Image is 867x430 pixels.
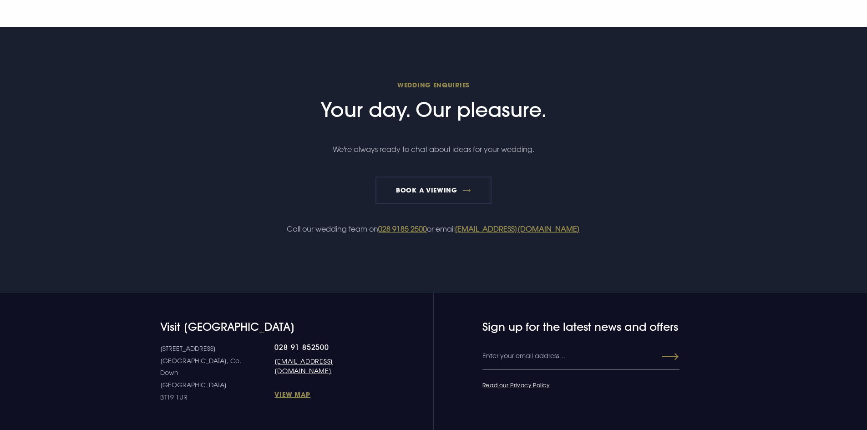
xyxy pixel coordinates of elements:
[482,381,550,389] a: Read our Privacy Policy
[217,81,650,122] h2: Your day. Our pleasure.
[274,356,374,375] a: [EMAIL_ADDRESS][DOMAIN_NAME]
[160,343,275,403] p: [STREET_ADDRESS] [GEOGRAPHIC_DATA], Co. Down [GEOGRAPHIC_DATA] BT19 1UR
[646,349,679,365] button: Submit
[482,343,679,370] input: Enter your email address…
[160,320,375,334] h4: Visit [GEOGRAPHIC_DATA]
[274,390,374,399] a: View Map
[375,177,492,204] a: Book a Viewing
[217,142,650,156] p: We're always ready to chat about ideas for your wedding.
[378,224,427,233] a: 028 9185 2500
[455,224,580,233] a: [EMAIL_ADDRESS][DOMAIN_NAME]
[217,222,650,236] p: Call our wedding team on or email
[274,343,374,352] a: 028 91 852500
[217,81,650,89] span: Wedding Enquiries
[482,320,644,334] h4: Sign up for the latest news and offers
